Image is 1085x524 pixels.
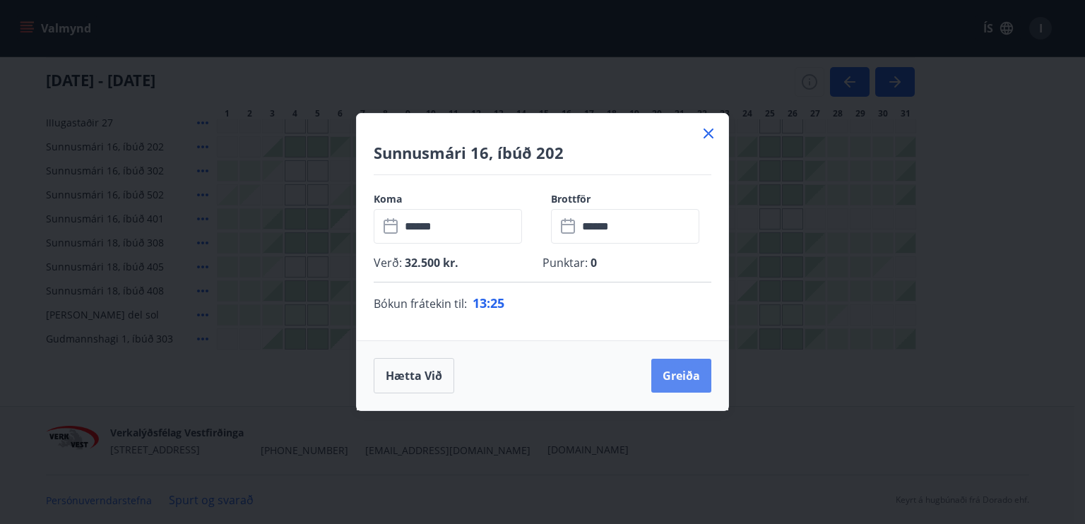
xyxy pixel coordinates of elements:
[374,358,454,393] button: Hætta við
[651,359,711,393] button: Greiða
[551,192,711,206] label: Brottför
[490,294,504,311] span: 25
[542,255,711,270] p: Punktar :
[588,255,597,270] span: 0
[402,255,458,270] span: 32.500 kr.
[374,142,711,163] h4: Sunnusmári 16, íbúð 202
[374,255,542,270] p: Verð :
[473,294,490,311] span: 13 :
[374,192,534,206] label: Koma
[374,295,467,312] span: Bókun frátekin til :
